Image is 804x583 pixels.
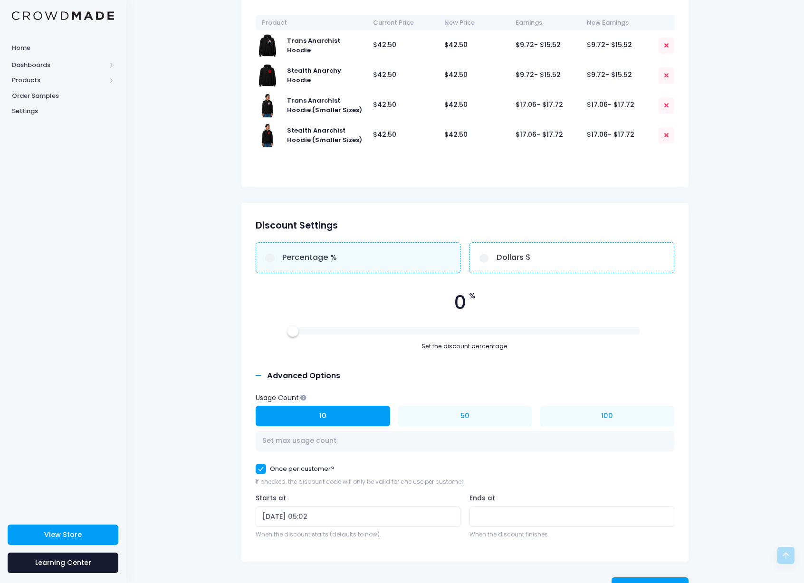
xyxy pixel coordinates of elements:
span: $ - $ [587,70,649,80]
label: Starts at [256,494,286,503]
label: Once per customer? [270,464,335,474]
span: Percentage % [282,252,337,263]
th: Product [256,15,369,31]
span: 15.52 [615,70,632,79]
span: $ [444,70,507,80]
label: Ends at [469,494,495,503]
span: 15.52 [544,40,561,49]
span: 0 [454,289,466,317]
span: 9.72 [520,40,534,49]
span: Dashboards [12,60,106,70]
span: $ - $ [516,70,578,80]
h3: Advanced Options [267,371,340,381]
div: When the discount finishes. [469,530,674,539]
span: 17.72 [546,100,563,109]
span: View Store [44,530,82,539]
span: Products [12,76,106,85]
th: New Earnings [582,15,653,31]
span: $ - $ [587,130,649,140]
span: Learning Center [35,558,91,567]
input: Percentage % [265,254,275,263]
span: $ [444,130,507,140]
span: 42.50 [449,100,468,109]
button: 50 [398,406,532,426]
span: $ [373,100,435,110]
div: When the discount starts (defaults to now). [256,530,460,539]
span: $ [444,40,507,50]
span: 17.06 [591,130,608,139]
span: 42.50 [377,130,396,139]
span: $ - $ [516,130,578,140]
div: If checked, the discount code will only be valid for one use per customer. [256,478,675,486]
span: Dollars $ [497,252,531,263]
a: View Store [8,525,118,545]
span: 9.72 [591,70,605,79]
th: Current Price [368,15,440,31]
span: 9.72 [520,70,534,79]
span: 42.50 [449,130,468,139]
span: 15.52 [615,40,632,49]
th: New Price [440,15,511,31]
a: Learning Center [8,553,118,573]
span: $ - $ [516,40,578,50]
input: Dollars $ [479,254,489,263]
span: 42.50 [377,40,396,49]
span: 42.50 [449,70,468,79]
button: 100 [540,406,674,426]
div: Stealth Anarchy Hoodie [287,66,364,85]
span: % [469,290,476,302]
img: Logo [12,11,114,20]
div: Trans Anarchist Hoodie [287,36,364,55]
span: 15.52 [544,70,561,79]
div: Set the discount percentage. [256,342,675,351]
span: 9.72 [591,40,605,49]
span: $ [444,100,507,110]
button: 10 [256,406,390,426]
span: 42.50 [377,70,396,79]
div: Stealth Anarchist Hoodie (Smaller Sizes) [287,126,364,144]
span: Usage Count [256,393,299,403]
span: 42.50 [377,100,396,109]
span: 17.06 [591,100,608,109]
span: $ [373,70,435,80]
span: 17.72 [618,130,634,139]
span: Home [12,43,114,53]
span: $ [373,40,435,50]
span: $ [373,130,435,140]
span: $ - $ [587,100,649,110]
span: 17.72 [618,100,634,109]
span: 17.06 [520,130,536,139]
span: 17.06 [520,100,536,109]
span: Order Samples [12,91,114,101]
th: Earnings [511,15,582,31]
h2: Discount Settings [256,220,338,231]
span: $ - $ [516,100,578,110]
span: 17.72 [546,130,563,139]
span: Settings [12,106,114,116]
div: Trans Anarchist Hoodie (Smaller Sizes) [287,96,364,115]
span: $ - $ [587,40,649,50]
span: 42.50 [449,40,468,49]
input: Set max usage count [256,431,675,451]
